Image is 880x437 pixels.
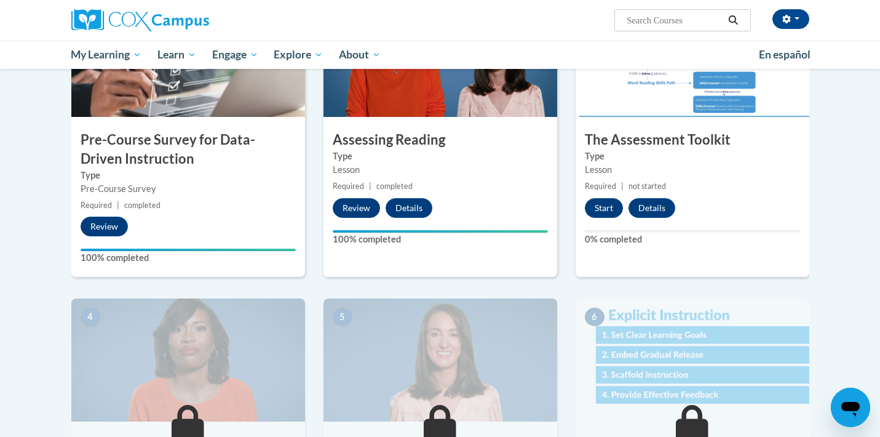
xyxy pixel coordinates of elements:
span: Engage [212,47,258,62]
span: 4 [81,308,100,326]
span: 6 [585,308,605,326]
label: Type [81,169,296,182]
span: En español [759,48,811,61]
span: completed [376,182,413,191]
div: Lesson [333,163,548,177]
button: Account Settings [772,9,809,29]
span: Required [333,182,364,191]
label: Type [333,150,548,163]
button: Review [81,217,128,236]
a: My Learning [63,41,150,69]
button: Start [585,198,623,218]
span: Required [585,182,616,191]
span: Required [81,201,112,210]
img: Cox Campus [71,9,209,31]
span: Explore [274,47,323,62]
div: Your progress [333,230,548,233]
a: En español [751,42,819,68]
span: | [369,182,371,191]
a: Cox Campus [71,9,305,31]
span: | [621,182,624,191]
span: 5 [333,308,352,326]
span: not started [628,182,666,191]
a: Engage [204,41,266,69]
h3: Pre-Course Survey for Data-Driven Instruction [71,130,305,169]
span: My Learning [71,47,141,62]
button: Details [628,198,675,218]
span: Learn [157,47,196,62]
span: completed [124,201,161,210]
div: Your progress [81,249,296,251]
button: Search [724,13,742,28]
div: Main menu [53,41,828,69]
div: Lesson [585,163,800,177]
label: 0% completed [585,233,800,246]
img: Course Image [323,299,557,422]
label: Type [585,150,800,163]
a: About [331,41,389,69]
iframe: Button to launch messaging window [831,388,870,427]
h3: Assessing Reading [323,130,557,150]
span: About [339,47,381,62]
img: Course Image [576,299,809,422]
div: Pre-Course Survey [81,182,296,196]
input: Search Courses [625,13,724,28]
img: Course Image [71,299,305,422]
span: | [117,201,119,210]
label: 100% completed [333,233,548,246]
button: Details [386,198,432,218]
a: Learn [149,41,204,69]
h3: The Assessment Toolkit [576,130,809,150]
a: Explore [266,41,331,69]
label: 100% completed [81,251,296,265]
button: Review [333,198,380,218]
